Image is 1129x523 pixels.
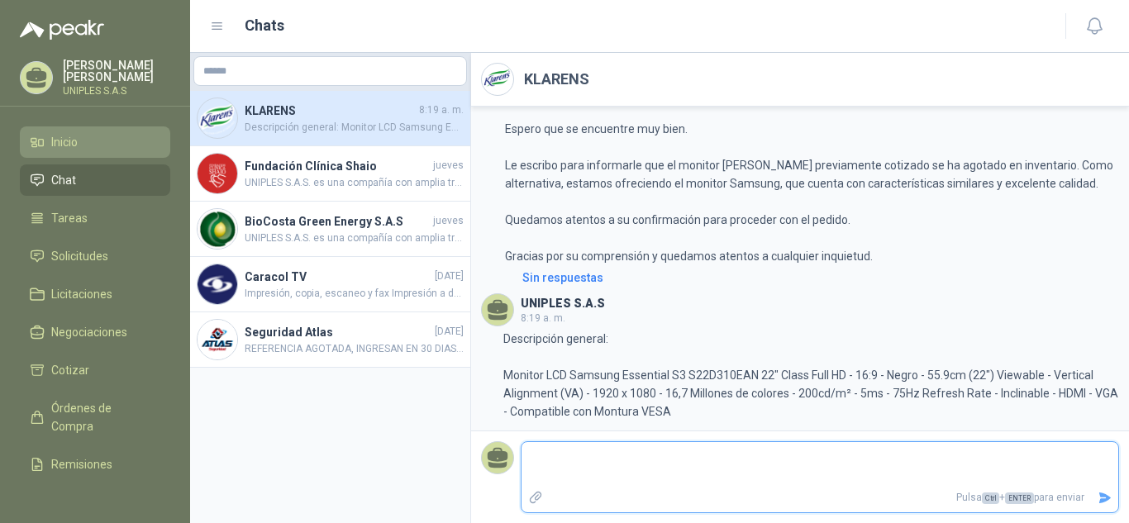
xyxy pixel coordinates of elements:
[519,269,1119,287] a: Sin respuestas
[20,240,170,272] a: Solicitudes
[190,202,470,257] a: Company LogoBioCosta Green Energy S.A.SjuevesUNIPLES S.A.S. es una compañía con amplia trayectori...
[245,120,464,136] span: Descripción general: Monitor LCD Samsung Essential S3 S22D310EAN 22" Class Full HD - 16:9 - Negro...
[245,286,464,302] span: Impresión, copia, escaneo y fax Impresión a doble cara automática Escaneo dúplex automático (ADF ...
[51,399,155,435] span: Órdenes de Compra
[245,341,464,357] span: REFERENCIA AGOTADA, INGRESAN EN 30 DIAS APROXIMADAMENTE.
[63,86,170,96] p: UNIPLES S.A.S
[51,455,112,473] span: Remisiones
[524,68,589,91] h2: KLARENS
[521,312,565,324] span: 8:19 a. m.
[20,449,170,480] a: Remisiones
[433,213,464,229] span: jueves
[245,157,430,175] h4: Fundación Clínica Shaio
[20,278,170,310] a: Licitaciones
[245,212,430,231] h4: BioCosta Green Energy S.A.S
[245,102,416,120] h4: KLARENS
[198,154,237,193] img: Company Logo
[245,323,431,341] h4: Seguridad Atlas
[433,158,464,174] span: jueves
[63,59,170,83] p: [PERSON_NAME] [PERSON_NAME]
[20,164,170,196] a: Chat
[435,269,464,284] span: [DATE]
[190,257,470,312] a: Company LogoCaracol TV[DATE]Impresión, copia, escaneo y fax Impresión a doble cara automática Esc...
[522,483,550,512] label: Adjuntar archivos
[245,14,284,37] h1: Chats
[190,312,470,368] a: Company LogoSeguridad Atlas[DATE]REFERENCIA AGOTADA, INGRESAN EN 30 DIAS APROXIMADAMENTE.
[503,330,1119,421] p: Descripción general: Monitor LCD Samsung Essential S3 S22D310EAN 22" Class Full HD - 16:9 - Negro...
[198,209,237,249] img: Company Logo
[20,202,170,234] a: Tareas
[20,20,104,40] img: Logo peakr
[1005,492,1034,504] span: ENTER
[51,247,108,265] span: Solicitudes
[982,492,999,504] span: Ctrl
[245,175,464,191] span: UNIPLES S.A.S. es una compañía con amplia trayectoria en el mercado colombiano, ofrecemos solucio...
[51,361,89,379] span: Cotizar
[190,91,470,146] a: Company LogoKLARENS8:19 a. m.Descripción general: Monitor LCD Samsung Essential S3 S22D310EAN 22"...
[20,316,170,348] a: Negociaciones
[522,269,603,287] div: Sin respuestas
[20,354,170,386] a: Cotizar
[51,285,112,303] span: Licitaciones
[1091,483,1118,512] button: Enviar
[190,146,470,202] a: Company LogoFundación Clínica ShaiojuevesUNIPLES S.A.S. es una compañía con amplia trayectoria en...
[20,126,170,158] a: Inicio
[198,264,237,304] img: Company Logo
[198,320,237,359] img: Company Logo
[51,133,78,151] span: Inicio
[550,483,1092,512] p: Pulsa + para enviar
[419,102,464,118] span: 8:19 a. m.
[482,64,513,95] img: Company Logo
[51,209,88,227] span: Tareas
[435,324,464,340] span: [DATE]
[505,83,1119,265] p: Cordial saludo, Espero que se encuentre muy bien. Le escribo para informarle que el monitor [PERS...
[20,392,170,442] a: Órdenes de Compra
[245,231,464,246] span: UNIPLES S.A.S. es una compañía con amplia trayectoria en el mercado colombiano, ofrecemos solucio...
[198,98,237,138] img: Company Logo
[521,299,605,308] h3: UNIPLES S.A.S
[245,268,431,286] h4: Caracol TV
[51,323,127,341] span: Negociaciones
[51,171,76,189] span: Chat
